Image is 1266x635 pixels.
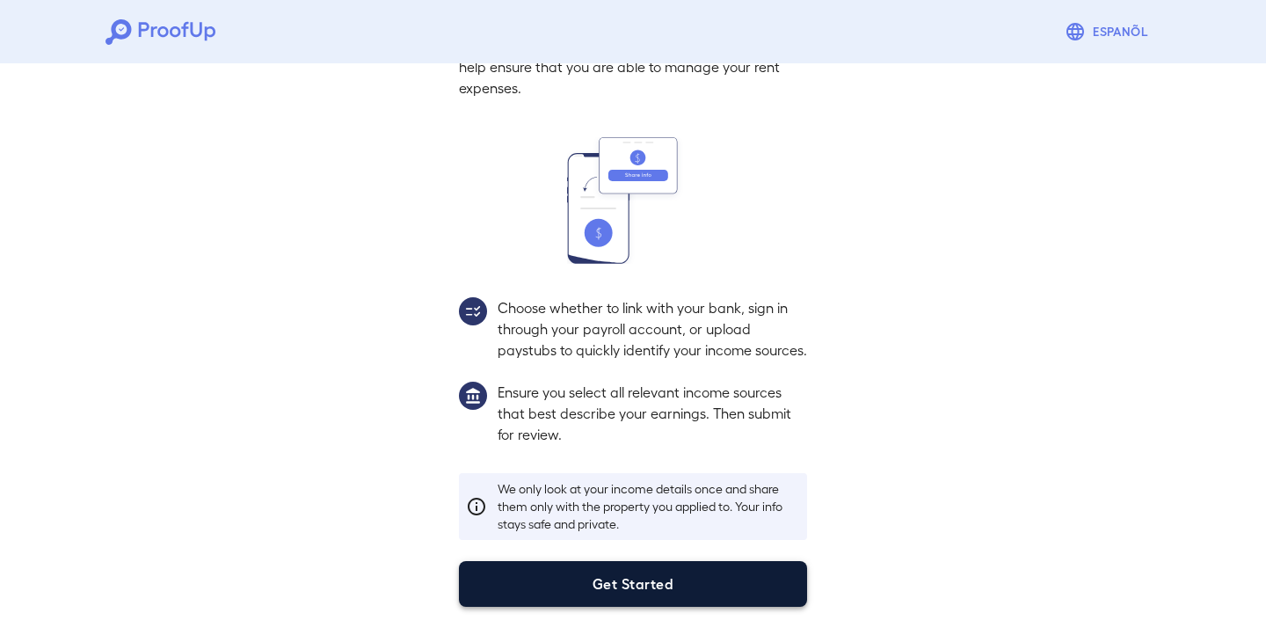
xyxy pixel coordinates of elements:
p: We only look at your income details once and share them only with the property you applied to. Yo... [498,480,800,533]
button: Get Started [459,561,807,607]
p: Ensure you select all relevant income sources that best describe your earnings. Then submit for r... [498,382,807,445]
img: group1.svg [459,382,487,410]
img: transfer_money.svg [567,137,699,264]
p: In this step, you'll share your income sources with us to help ensure that you are able to manage... [459,35,807,99]
p: Choose whether to link with your bank, sign in through your payroll account, or upload paystubs t... [498,297,807,361]
img: group2.svg [459,297,487,325]
button: Espanõl [1058,14,1160,49]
